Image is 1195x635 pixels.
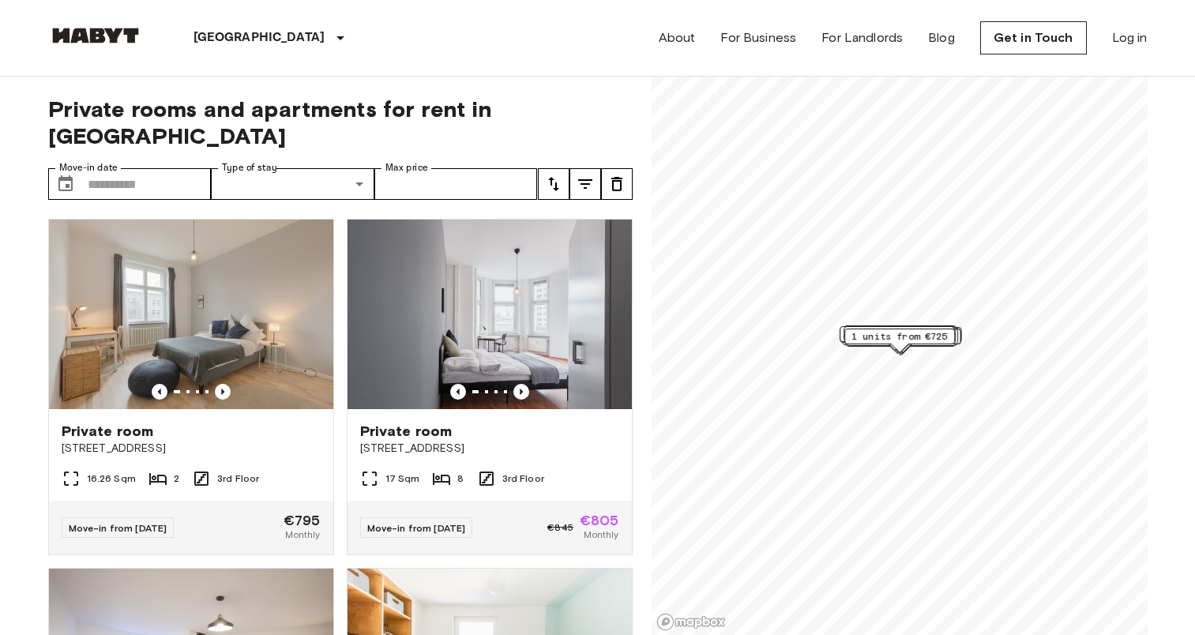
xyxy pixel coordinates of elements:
[284,513,321,528] span: €795
[569,168,601,200] button: tune
[502,472,544,486] span: 3rd Floor
[48,96,633,149] span: Private rooms and apartments for rent in [GEOGRAPHIC_DATA]
[87,472,136,486] span: 16.26 Sqm
[69,522,167,534] span: Move-in from [DATE]
[48,28,143,43] img: Habyt
[844,325,954,350] div: Map marker
[851,327,947,341] span: 1 units from €760
[845,329,956,353] div: Map marker
[62,441,321,457] span: [STREET_ADDRESS]
[348,220,632,409] img: Marketing picture of unit DE-01-047-05H
[215,384,231,400] button: Previous image
[847,329,958,353] div: Map marker
[194,28,325,47] p: [GEOGRAPHIC_DATA]
[48,219,334,555] a: Marketing picture of unit DE-01-078-004-02HPrevious imagePrevious imagePrivate room[STREET_ADDRES...
[49,220,333,409] img: Marketing picture of unit DE-01-078-004-02H
[656,613,726,631] a: Mapbox logo
[928,28,955,47] a: Blog
[821,28,903,47] a: For Landlords
[846,325,956,350] div: Map marker
[385,472,420,486] span: 17 Sqm
[62,422,154,441] span: Private room
[152,384,167,400] button: Previous image
[347,219,633,555] a: Marketing picture of unit DE-01-047-05HPrevious imagePrevious imagePrivate room[STREET_ADDRESS]17...
[285,528,320,542] span: Monthly
[847,328,957,352] div: Map marker
[844,325,955,350] div: Map marker
[174,472,179,486] span: 2
[847,327,957,351] div: Map marker
[980,21,1087,54] a: Get in Touch
[659,28,696,47] a: About
[59,161,118,175] label: Move-in date
[538,168,569,200] button: tune
[584,528,618,542] span: Monthly
[843,328,959,352] div: Map marker
[457,472,464,486] span: 8
[842,327,958,351] div: Map marker
[367,522,466,534] span: Move-in from [DATE]
[360,422,453,441] span: Private room
[360,441,619,457] span: [STREET_ADDRESS]
[841,327,957,351] div: Map marker
[1112,28,1148,47] a: Log in
[601,168,633,200] button: tune
[450,384,466,400] button: Previous image
[845,327,961,351] div: Map marker
[720,28,796,47] a: For Business
[844,326,955,351] div: Map marker
[222,161,277,175] label: Type of stay
[844,326,954,351] div: Map marker
[844,329,960,353] div: Map marker
[840,326,950,351] div: Map marker
[513,384,529,400] button: Previous image
[217,472,259,486] span: 3rd Floor
[385,161,428,175] label: Max price
[844,329,955,353] div: Map marker
[851,329,948,344] span: 1 units from €725
[580,513,619,528] span: €805
[50,168,81,200] button: Choose date
[547,520,573,535] span: €845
